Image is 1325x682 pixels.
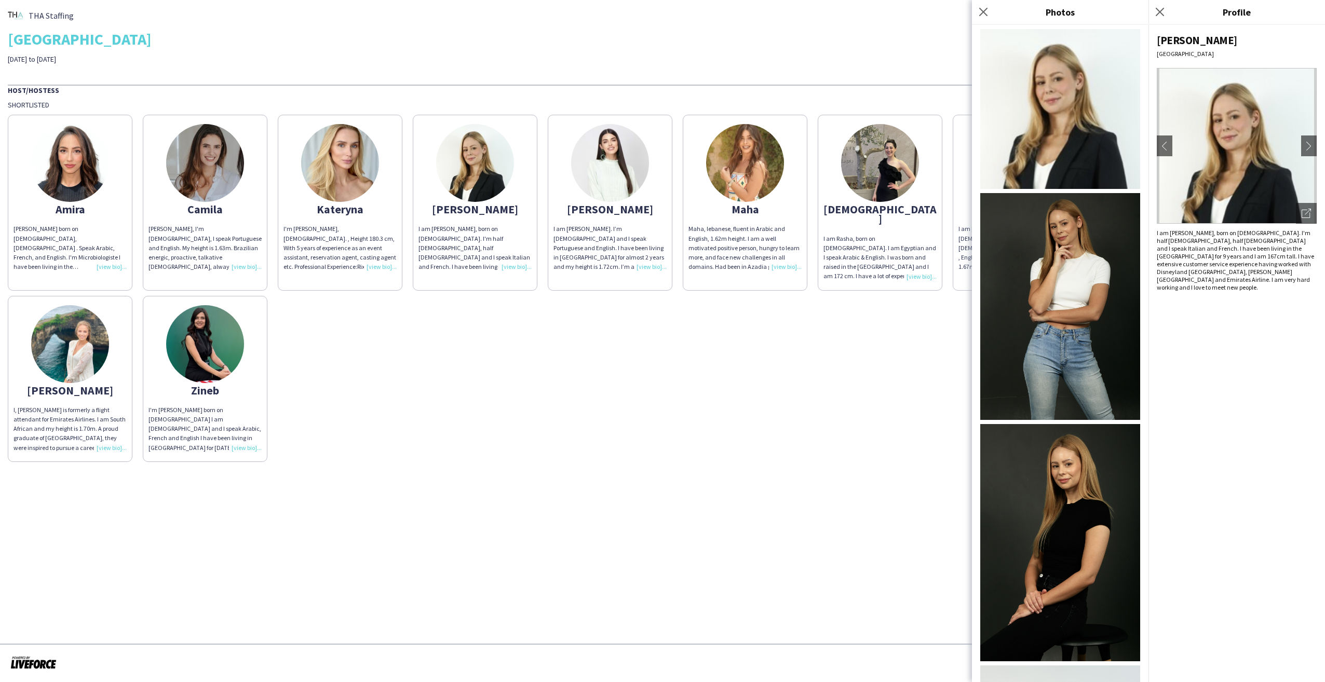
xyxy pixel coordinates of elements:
div: [GEOGRAPHIC_DATA] [1157,50,1317,58]
div: [DATE] to [DATE] [8,54,466,64]
div: [GEOGRAPHIC_DATA] [8,31,1317,47]
div: [PERSON_NAME] [418,204,532,214]
div: I am [PERSON_NAME]. I’m [DEMOGRAPHIC_DATA] and I speak Portuguese and English. I have been living... [553,224,667,271]
div: [PERSON_NAME], I'm [DEMOGRAPHIC_DATA], I speak Portuguese and English. My height is 1.63m. Brazil... [148,224,262,271]
img: thumb-07583f41-6c61-40be-ad5d-507eb0e7a047.png [841,124,919,202]
div: [DEMOGRAPHIC_DATA] [823,204,937,223]
div: Host/Hostess [8,85,1317,95]
div: Amira [13,204,127,214]
div: Open photos pop-in [1296,203,1317,224]
img: thumb-8fa862a2-4ba6-4d8c-b812-4ab7bb08ac6d.jpg [166,305,244,383]
div: I am [PERSON_NAME] , born on [DEMOGRAPHIC_DATA] I am [DEMOGRAPHIC_DATA] and I speak Arabic , Engl... [958,224,1072,271]
div: [PERSON_NAME] [958,204,1072,214]
img: thumb-60e3c9de-598c-4ab6-9d5b-c36edb721066.jpg [31,305,109,383]
img: thumb-26f2aabb-eaf0-4a61-9c3b-663b996db1ef.png [8,8,23,23]
div: [PERSON_NAME] born on [DEMOGRAPHIC_DATA], [DEMOGRAPHIC_DATA] . Speak Arabic, French, and English.... [13,224,127,271]
div: [PERSON_NAME] [1157,33,1317,47]
img: thumb-67d73f9e1acf2.jpeg [706,124,784,202]
div: I, [PERSON_NAME] is formerly a flight attendant for Emirates Airlines. I am South African and my ... [13,405,127,453]
img: thumb-6891fe4fabf94.jpeg [571,124,649,202]
span: THA Staffing [29,11,74,20]
img: thumb-67c98d805fc58.jpeg [301,124,379,202]
h3: Photos [972,5,1148,19]
h3: Profile [1148,5,1325,19]
div: I am [PERSON_NAME], born on [DEMOGRAPHIC_DATA]. I'm half [DEMOGRAPHIC_DATA], half [DEMOGRAPHIC_DA... [418,224,532,271]
div: Maha [688,204,802,214]
img: Powered by Liveforce [10,655,57,670]
div: Kateryna [283,204,397,214]
img: thumb-6246947601a70.jpeg [166,124,244,202]
div: Maha, lebanese, fluent in Arabic and English, 1.62m height. I am a well motivated positive person... [688,224,802,271]
div: I am [PERSON_NAME], born on [DEMOGRAPHIC_DATA]. I'm half [DEMOGRAPHIC_DATA], half [DEMOGRAPHIC_DA... [1157,229,1317,291]
img: Crew photo 1056658 [980,193,1140,420]
div: [PERSON_NAME] [553,204,667,214]
div: I'm [PERSON_NAME], [DEMOGRAPHIC_DATA]. , Height 180.3 cm, With 5 years of experience as an event ... [283,224,397,271]
img: thumb-6582a0cdb5742.jpeg [31,124,109,202]
img: Crew avatar or photo [1157,68,1317,224]
span: I am Rasha, born on [DEMOGRAPHIC_DATA]. I am Egyptian and I speak Arabic & English. I was born an... [823,235,936,308]
img: Crew photo 0 [980,29,1140,189]
img: Crew photo 1056661 [980,424,1140,661]
div: I'm [PERSON_NAME] born on [DEMOGRAPHIC_DATA] I am [DEMOGRAPHIC_DATA] and I speak Arabic, French a... [148,405,262,453]
div: Zineb [148,386,262,395]
img: thumb-68a42ce4d990e.jpeg [436,124,514,202]
div: Camila [148,204,262,214]
div: Shortlisted [8,100,1317,110]
div: [PERSON_NAME] [13,386,127,395]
